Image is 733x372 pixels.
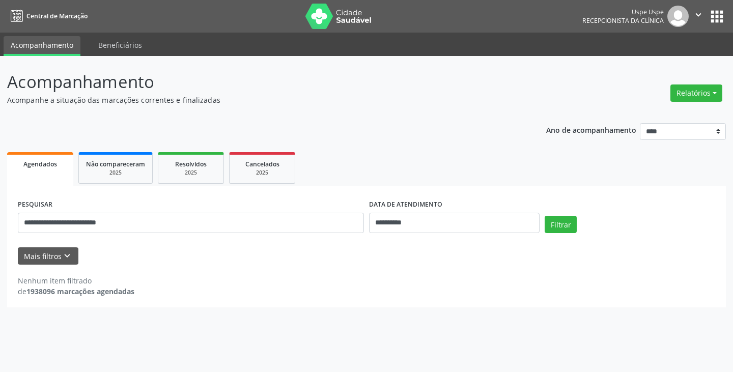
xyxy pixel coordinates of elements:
label: PESQUISAR [18,197,52,213]
span: Agendados [23,160,57,168]
label: DATA DE ATENDIMENTO [369,197,442,213]
button:  [689,6,708,27]
div: 2025 [86,169,145,177]
button: apps [708,8,726,25]
div: 2025 [165,169,216,177]
div: Nenhum item filtrado [18,275,134,286]
i:  [693,9,704,20]
span: Recepcionista da clínica [582,16,664,25]
span: Não compareceram [86,160,145,168]
span: Resolvidos [175,160,207,168]
button: Filtrar [545,216,577,233]
span: Cancelados [245,160,279,168]
span: Central de Marcação [26,12,88,20]
a: Central de Marcação [7,8,88,24]
button: Mais filtroskeyboard_arrow_down [18,247,78,265]
div: 2025 [237,169,288,177]
div: Uspe Uspe [582,8,664,16]
p: Acompanhe a situação das marcações correntes e finalizadas [7,95,510,105]
i: keyboard_arrow_down [62,250,73,262]
a: Beneficiários [91,36,149,54]
img: img [667,6,689,27]
p: Acompanhamento [7,69,510,95]
div: de [18,286,134,297]
a: Acompanhamento [4,36,80,56]
button: Relatórios [670,84,722,102]
p: Ano de acompanhamento [546,123,636,136]
strong: 1938096 marcações agendadas [26,287,134,296]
